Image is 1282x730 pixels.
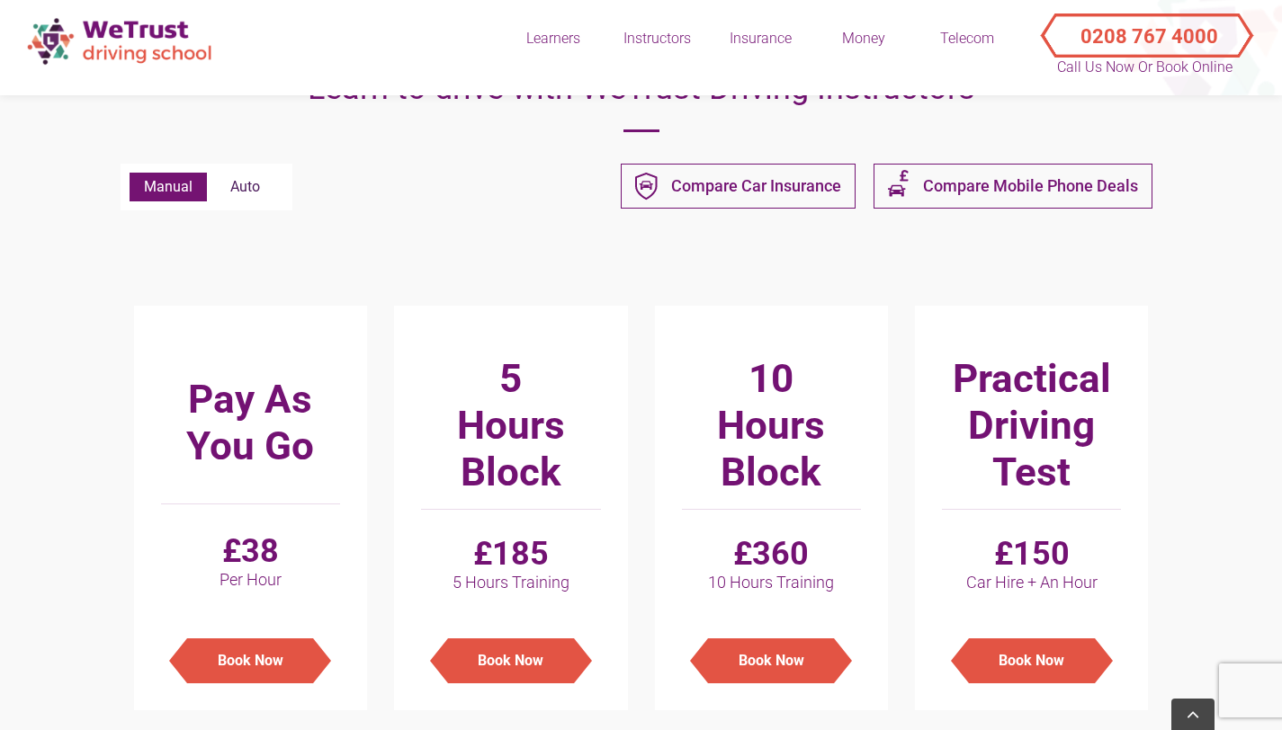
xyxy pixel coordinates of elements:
h4: £185 [421,535,600,592]
a: Group 43 Compare Car Insurance [621,164,856,209]
a: Book Now [161,602,340,683]
span: 5 Hours Training [421,573,600,592]
span: Car Hire + An Hour [942,573,1121,592]
div: Learners [508,29,598,49]
button: Book Now [969,638,1095,683]
button: Book Now [448,638,574,683]
a: Call Us Now or Book Online 0208 767 4000 [1026,9,1264,45]
label: Auto [207,173,283,201]
a: PURPLE-Group-47 Compare Mobile Phone Deals [874,164,1152,209]
span: Compare Car Insurance [671,175,841,197]
label: Manual [130,173,207,201]
img: Group 43 [635,173,658,200]
div: Telecom [922,29,1012,49]
span: 10 Hours Training [682,573,861,592]
a: Book Now [942,602,1121,683]
h3: 10 Hours Block [682,355,861,495]
img: PURPLE-Group-47 [888,165,910,207]
button: Book Now [187,638,313,683]
span: Compare Mobile Phone Deals [923,175,1138,197]
div: Instructors [612,29,702,49]
a: Book Now [682,602,861,683]
div: Money [819,29,909,49]
h3: Pay As You Go [161,355,340,490]
h4: £38 [161,532,340,589]
h4: £360 [682,535,861,592]
h4: £150 [942,535,1121,592]
span: Per Hour [161,570,340,589]
div: Insurance [715,29,805,49]
h3: Practical Driving Test [942,355,1121,495]
img: wetrust-ds-logo.png [18,9,225,73]
button: Book Now [708,638,834,683]
h3: 5 Hours Block [421,355,600,495]
a: Book Now [421,602,600,683]
button: Call Us Now or Book Online [1048,9,1242,45]
p: Call Us Now or Book Online [1055,57,1235,78]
